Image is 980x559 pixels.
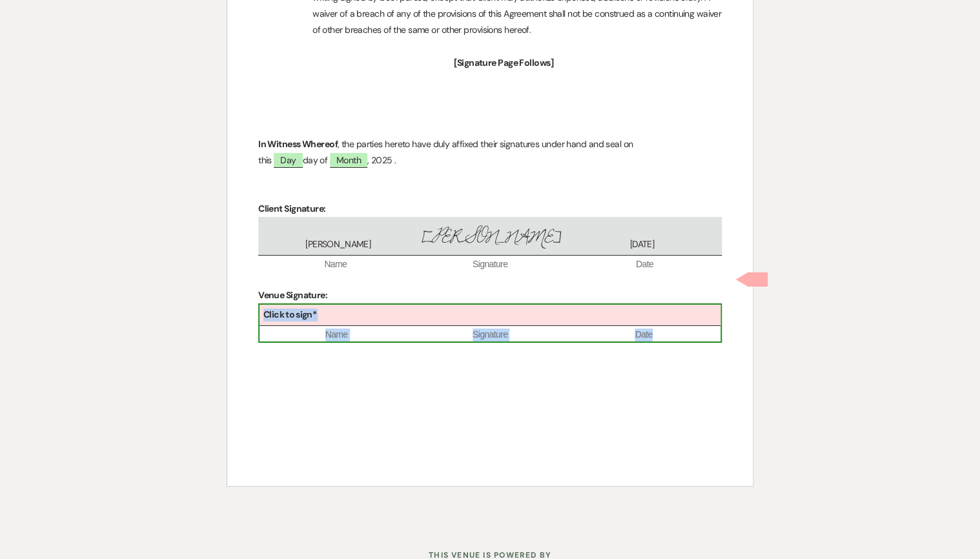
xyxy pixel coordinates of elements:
[258,258,413,271] span: Name
[258,152,722,168] p: this day of , 2025 .
[454,57,553,68] strong: [Signature Page Follows]
[258,138,338,150] strong: In Witness Whereof
[566,238,718,251] span: [DATE]
[258,203,325,214] strong: Client Signature:
[413,258,567,271] span: Signature
[262,238,414,251] span: [PERSON_NAME]
[567,258,722,271] span: Date
[258,136,722,152] p: , the parties hereto have duly affixed their signatures under hand and seal on
[263,309,316,320] b: Click to sign*
[258,289,327,301] strong: Venue Signature:
[414,223,566,251] span: [PERSON_NAME]
[330,153,367,168] span: Month
[413,329,567,341] span: Signature
[274,153,302,168] span: Day
[567,329,720,341] span: Date
[260,329,413,341] span: Name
